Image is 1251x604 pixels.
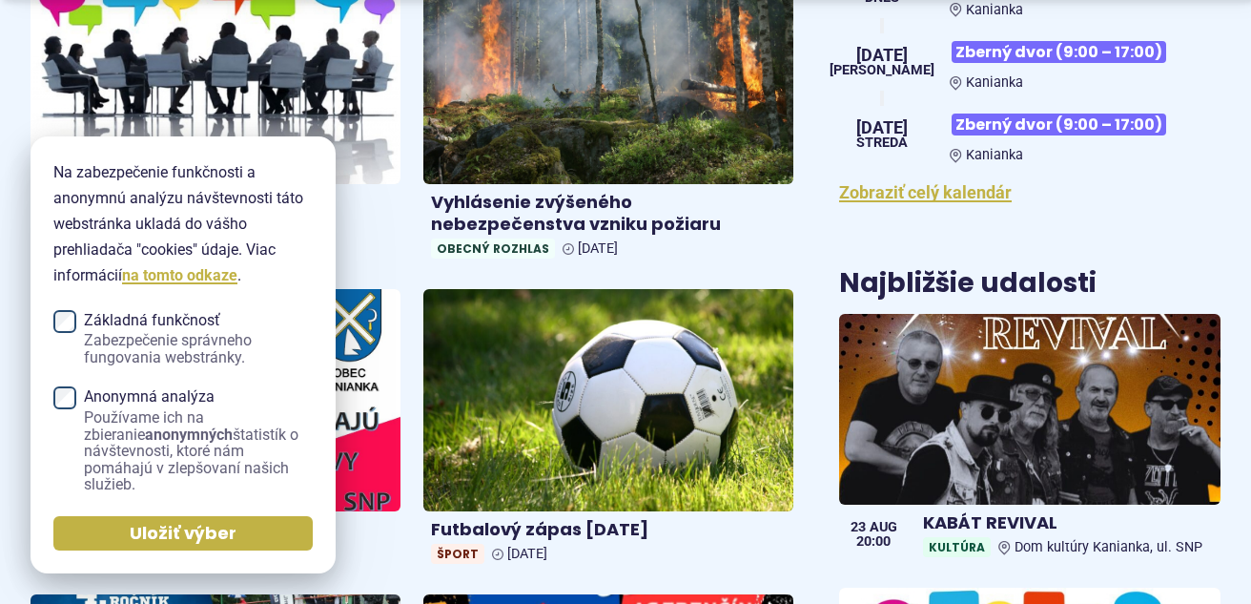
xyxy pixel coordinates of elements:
p: Na zabezpečenie funkčnosti a anonymnú analýzu návštevnosti táto webstránka ukladá do vášho prehli... [53,159,313,289]
a: KABÁT REVIVAL KultúraDom kultúry Kanianka, ul. SNP 23 aug 20:00 [839,314,1220,566]
a: Zobraziť celý kalendár [839,182,1012,202]
strong: anonymných [145,426,233,444]
span: Používame ich na zbieranie štatistík o návštevnosti, ktoré nám pomáhajú v zlepšovaní našich služieb. [84,409,313,493]
span: Kanianka [966,2,1023,18]
span: Zabezpečenie správneho fungovania webstránky. [84,332,313,365]
h4: Vyhlásenie zvýšeného nebezpečenstva vzniku požiaru [431,192,786,235]
a: Zberný dvor (9:00 – 17:00) Kanianka [DATE] [PERSON_NAME] [839,33,1220,91]
span: Základná funkčnosť [84,312,313,366]
h4: Futbalový zápas [DATE] [431,519,786,541]
span: 20:00 [851,535,897,549]
input: Anonymná analýzaPoužívame ich na zbieranieanonymnýchštatistík o návštevnosti, ktoré nám pomáhajú ... [53,386,76,409]
button: Uložiť výber [53,516,313,551]
span: Dom kultúry Kanianka, ul. SNP [1015,539,1202,555]
a: Futbalový zápas [DATE] Šport [DATE] [423,289,793,572]
span: Obecný rozhlas [431,239,555,259]
h3: Najbližšie udalosti [839,269,1097,299]
span: streda [856,136,908,150]
h4: KABÁT REVIVAL [923,512,1213,534]
span: [DATE] [578,240,618,257]
span: [DATE] [830,47,934,64]
span: Anonymná analýza [84,388,313,493]
span: Šport [431,544,484,564]
span: aug [870,521,897,534]
span: [PERSON_NAME] [830,64,934,77]
span: [DATE] [507,546,547,562]
span: Zberný dvor (9:00 – 17:00) [952,41,1166,63]
span: [DATE] [856,119,908,136]
span: Kultúra [923,537,991,557]
span: Zberný dvor (9:00 – 17:00) [952,114,1166,135]
span: Kanianka [966,147,1023,163]
span: Kanianka [966,74,1023,91]
a: na tomto odkaze [122,266,237,284]
span: Uložiť výber [130,523,236,545]
input: Základná funkčnosťZabezpečenie správneho fungovania webstránky. [53,310,76,333]
a: Zberný dvor (9:00 – 17:00) Kanianka [DATE] streda [839,106,1220,163]
span: 23 [851,521,866,534]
